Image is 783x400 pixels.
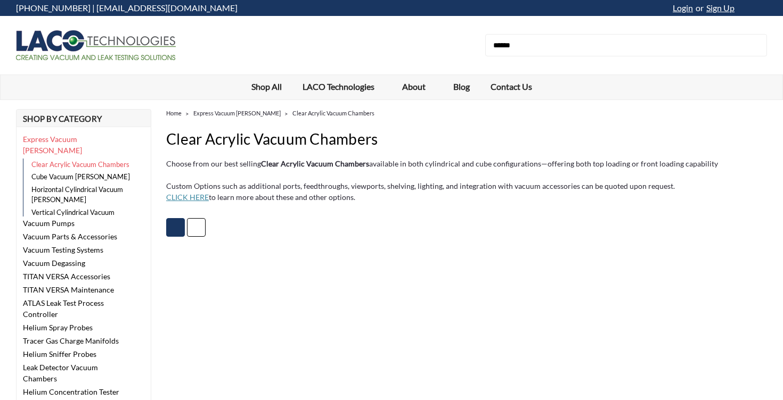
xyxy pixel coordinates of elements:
h2: Shop By Category [16,109,151,127]
a: ATLAS Leak Test Process Controller [17,296,130,321]
span: or [693,3,704,13]
p: Custom Options such as additional ports, feedthroughs, viewports, shelving, lighting, and integra... [166,180,767,203]
a: Horizontal Cylindrical Vacuum [PERSON_NAME] [23,184,137,206]
a: Shop All [241,75,292,98]
a: Leak Detector Vacuum Chambers [17,361,130,385]
a: Blog [443,75,480,98]
a: LACO Technologies [292,75,391,99]
a: Clear Acrylic Vacuum Chambers [23,159,137,171]
a: Vacuum Pumps [17,216,130,230]
a: TITAN VERSA Accessories [17,270,130,283]
a: Vertical Cylindrical Vacuum [PERSON_NAME] [23,206,137,229]
a: Home [166,110,182,116]
a: Toggle List View [187,218,206,237]
a: CLICK HERE [166,193,209,202]
a: Tracer Gas Charge Manifolds [17,334,130,347]
img: LACO Technologies [16,30,176,60]
h1: Clear Acrylic Vacuum Chambers [166,128,767,150]
a: Toggle Grid View [166,218,185,237]
a: Helium Concentration Tester [17,385,130,398]
a: Contact Us [480,75,542,98]
a: Vacuum Testing Systems [17,243,130,256]
a: Vacuum Parts & Accessories [17,230,130,243]
a: Helium Sniffer Probes [17,347,130,361]
a: cart-preview-dropdown [740,1,767,16]
a: Helium Spray Probes [17,321,130,334]
a: Express Vacuum [PERSON_NAME] [193,110,281,116]
a: Vacuum Degassing [17,256,130,270]
p: Choose from our best selling available in both cylindrical and cube configurations—offering both ... [166,158,767,169]
a: TITAN VERSA Maintenance [17,283,130,296]
strong: Clear Acrylic Vacuum Chambers [261,159,369,168]
a: Express Vacuum [PERSON_NAME] [17,132,130,157]
a: About [391,75,443,99]
a: Clear Acrylic Vacuum Chambers [292,110,374,116]
a: Cube Vacuum [PERSON_NAME] [23,171,137,184]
